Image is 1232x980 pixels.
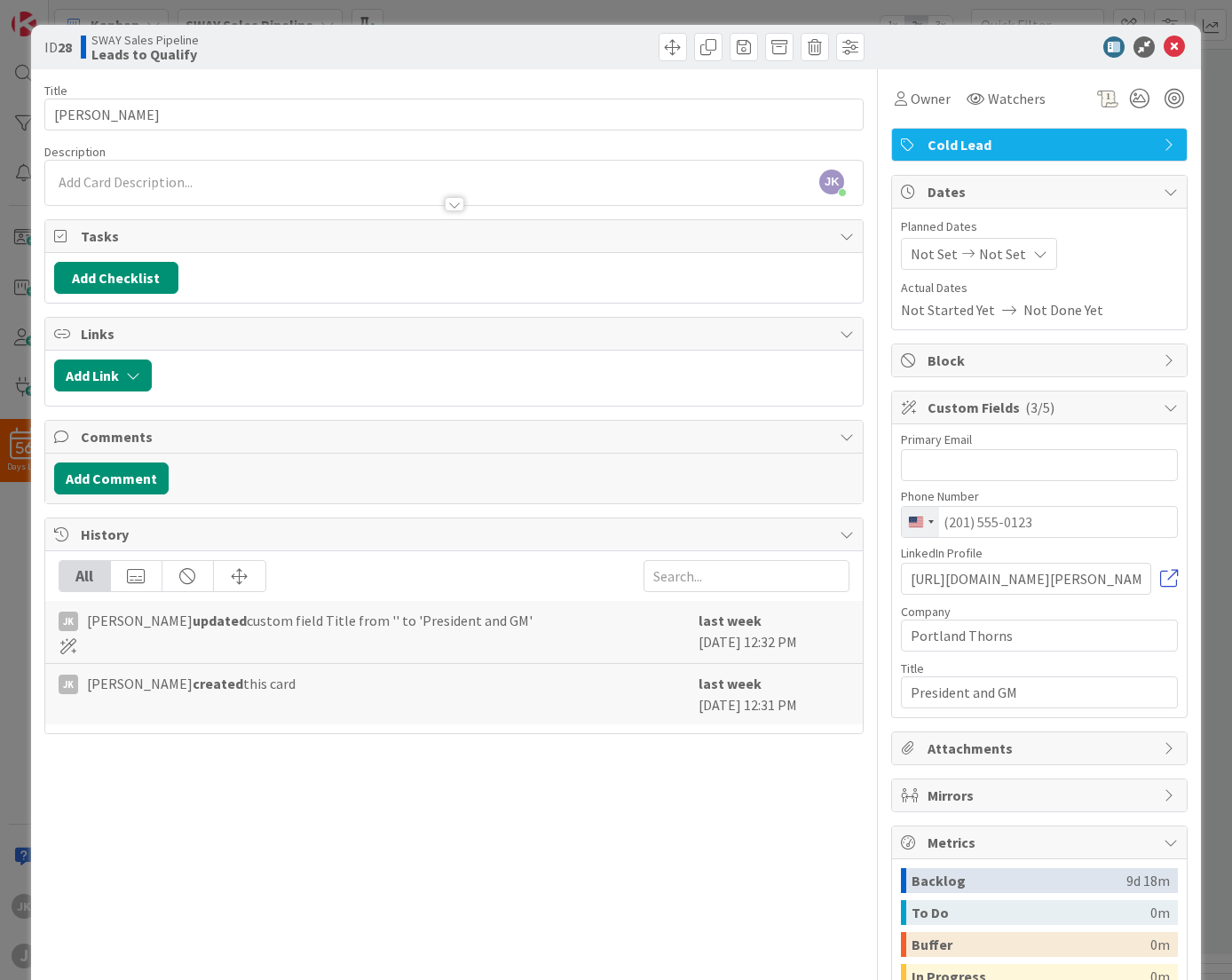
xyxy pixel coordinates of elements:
[59,675,78,694] div: JK
[928,832,1155,853] span: Metrics
[644,560,849,592] input: Search...
[44,144,106,160] span: Description
[699,612,762,629] b: last week
[59,612,78,631] div: JK
[928,785,1155,806] span: Mirrors
[87,610,533,631] span: [PERSON_NAME] custom field Title from '' to 'President and GM'
[699,675,762,692] b: last week
[911,88,951,109] span: Owner
[928,738,1155,759] span: Attachments
[901,506,1178,538] input: (201) 555-0123
[901,660,924,676] label: Title
[44,83,67,99] label: Title
[91,47,199,61] b: Leads to Qualify
[912,868,1126,893] div: Backlog
[901,547,1178,559] div: LinkedIn Profile
[912,932,1150,957] div: Buffer
[1023,299,1103,320] span: Not Done Yet
[902,507,939,537] button: Selected country
[699,610,849,654] div: [DATE] 12:32 PM
[1150,932,1170,957] div: 0m
[59,561,111,591] div: All
[912,900,1150,925] div: To Do
[193,612,247,629] b: updated
[193,675,243,692] b: created
[44,36,72,58] span: ID
[1150,900,1170,925] div: 0m
[81,524,832,545] span: History
[1025,399,1054,416] span: ( 3/5 )
[1126,868,1170,893] div: 9d 18m
[928,134,1155,155] span: Cold Lead
[911,243,958,265] span: Not Set
[901,299,995,320] span: Not Started Yet
[54,262,178,294] button: Add Checklist
[901,279,1178,297] span: Actual Dates
[81,426,832,447] span: Comments
[928,397,1155,418] span: Custom Fields
[91,33,199,47] span: SWAY Sales Pipeline
[901,217,1178,236] span: Planned Dates
[54,360,152,391] button: Add Link
[901,604,951,620] label: Company
[901,490,1178,502] div: Phone Number
[901,433,1178,446] div: Primary Email
[819,170,844,194] span: JK
[87,673,296,694] span: [PERSON_NAME] this card
[81,225,832,247] span: Tasks
[988,88,1046,109] span: Watchers
[979,243,1026,265] span: Not Set
[58,38,72,56] b: 28
[928,350,1155,371] span: Block
[699,673,849,715] div: [DATE] 12:31 PM
[44,99,865,130] input: type card name here...
[54,462,169,494] button: Add Comment
[928,181,1155,202] span: Dates
[81,323,832,344] span: Links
